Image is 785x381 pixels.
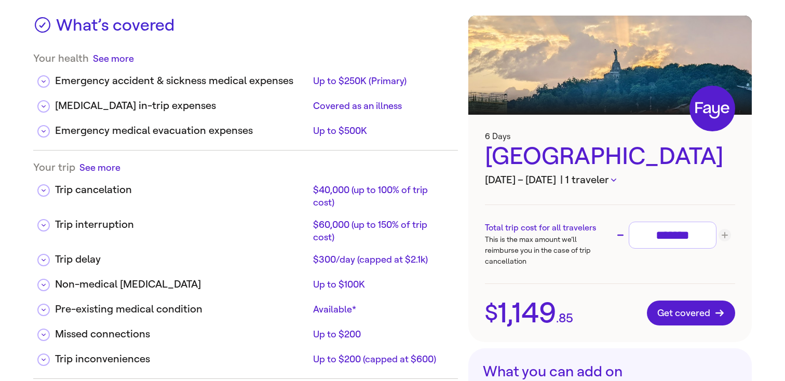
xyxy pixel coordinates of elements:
h3: Total trip cost for all travelers [485,222,610,234]
div: Emergency medical evacuation expensesUp to $500K [33,115,458,140]
div: Your health [33,52,458,65]
h3: What you can add on [483,363,737,380]
div: Up to $200 [313,328,450,341]
h3: [DATE] – [DATE] [485,172,735,188]
div: $60,000 (up to 150% of trip cost) [313,219,450,243]
div: Up to $200 (capped at $600) [313,353,450,365]
div: Up to $500K [313,125,450,137]
input: Trip cost [633,226,712,244]
div: Emergency medical evacuation expenses [55,123,309,139]
div: Trip interruption [55,217,309,233]
button: Get covered [647,301,735,325]
div: Trip interruption$60,000 (up to 150% of trip cost) [33,209,458,243]
h3: What’s covered [56,16,174,42]
div: Trip cancelation [55,182,309,198]
span: . [556,312,559,324]
button: See more [79,161,120,174]
div: Pre-existing medical condition [55,302,309,317]
div: Up to $250K (Primary) [313,75,450,87]
h3: 6 Days [485,131,735,141]
div: [MEDICAL_DATA] in-trip expenses [55,98,309,114]
div: Trip cancelation$40,000 (up to 100% of trip cost) [33,174,458,209]
div: Trip inconveniences [55,351,309,367]
div: Trip delay [55,252,309,267]
div: Non-medical [MEDICAL_DATA]Up to $100K [33,268,458,293]
div: Emergency accident & sickness medical expenses [55,73,309,89]
div: Non-medical [MEDICAL_DATA] [55,277,309,292]
div: Missed connections [55,326,309,342]
span: Get covered [657,308,725,318]
div: Available* [313,303,450,316]
span: 85 [559,312,573,324]
div: Up to $100K [313,278,450,291]
button: Decrease trip cost [614,229,627,241]
span: 1,149 [498,299,556,327]
button: Increase trip cost [719,229,731,241]
div: Trip delay$300/day (capped at $2.1k) [33,243,458,268]
div: [MEDICAL_DATA] in-trip expensesCovered as an illness [33,90,458,115]
div: Covered as an illness [313,100,450,112]
div: Your trip [33,161,458,174]
div: [GEOGRAPHIC_DATA] [485,141,735,172]
button: | 1 traveler [560,172,616,188]
div: Trip inconveniencesUp to $200 (capped at $600) [33,343,458,368]
div: Emergency accident & sickness medical expensesUp to $250K (Primary) [33,65,458,90]
div: Pre-existing medical conditionAvailable* [33,293,458,318]
div: $300/day (capped at $2.1k) [313,253,450,266]
div: Missed connectionsUp to $200 [33,318,458,343]
p: This is the max amount we’ll reimburse you in the case of trip cancellation [485,234,610,267]
div: $40,000 (up to 100% of trip cost) [313,184,450,209]
span: $ [485,302,498,324]
button: See more [93,52,134,65]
